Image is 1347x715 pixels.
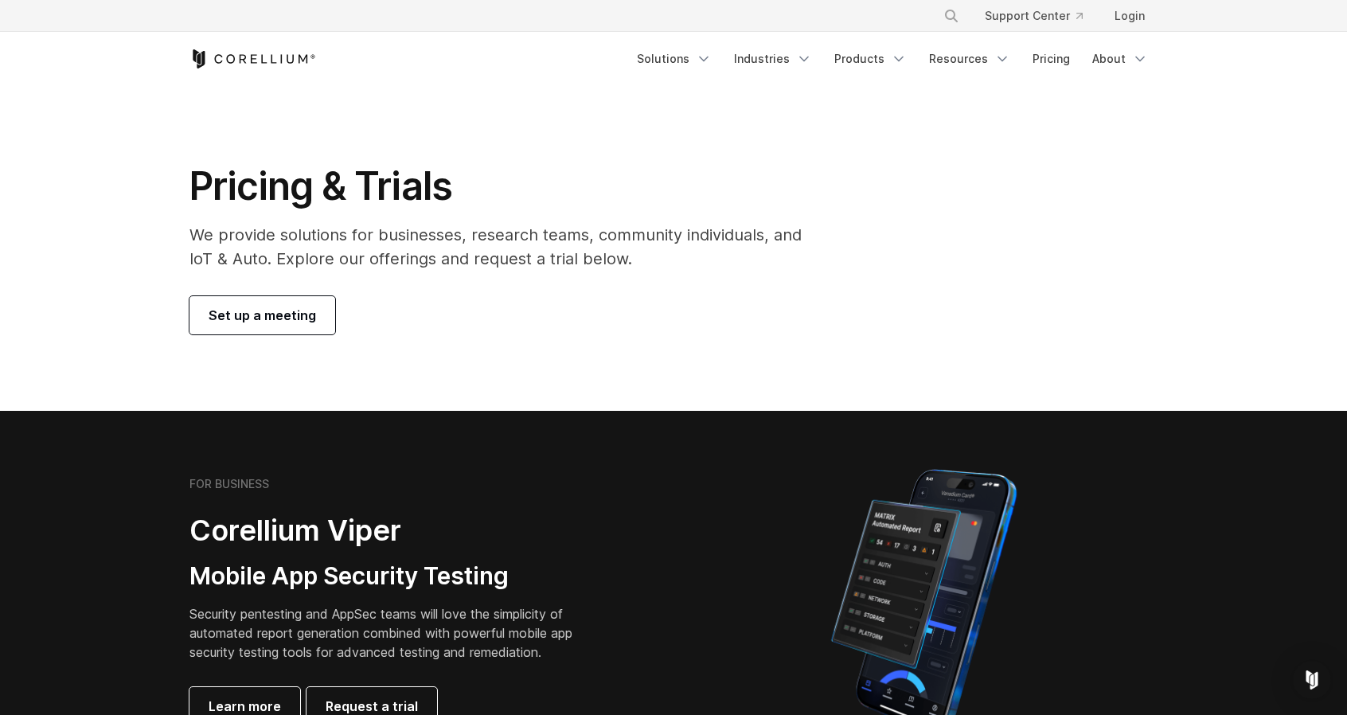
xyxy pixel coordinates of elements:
a: About [1083,45,1158,73]
div: Navigation Menu [924,2,1158,30]
a: Pricing [1023,45,1080,73]
h1: Pricing & Trials [189,162,824,210]
h3: Mobile App Security Testing [189,561,597,592]
a: Support Center [972,2,1095,30]
a: Industries [724,45,822,73]
a: Resources [919,45,1020,73]
button: Search [937,2,966,30]
a: Set up a meeting [189,296,335,334]
a: Products [825,45,916,73]
span: Set up a meeting [209,306,316,325]
a: Corellium Home [189,49,316,68]
a: Login [1102,2,1158,30]
p: Security pentesting and AppSec teams will love the simplicity of automated report generation comb... [189,604,597,662]
p: We provide solutions for businesses, research teams, community individuals, and IoT & Auto. Explo... [189,223,824,271]
div: Navigation Menu [627,45,1158,73]
a: Solutions [627,45,721,73]
div: Open Intercom Messenger [1293,661,1331,699]
h2: Corellium Viper [189,513,597,549]
h6: FOR BUSINESS [189,477,269,491]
